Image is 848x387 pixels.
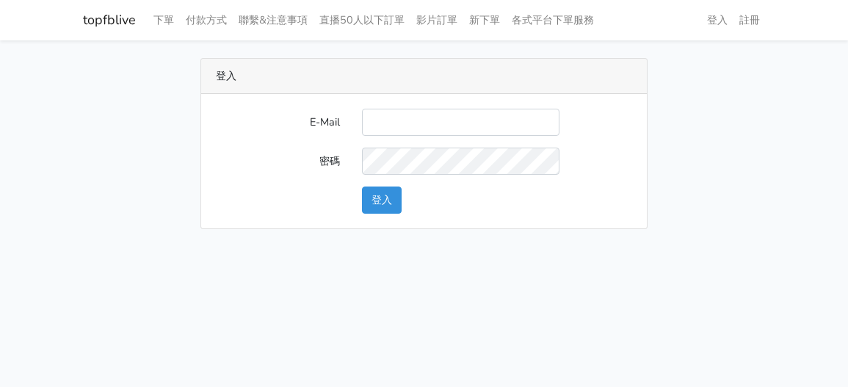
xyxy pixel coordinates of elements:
label: E-Mail [205,109,351,136]
a: 登入 [701,6,733,35]
a: 直播50人以下訂單 [314,6,410,35]
label: 密碼 [205,148,351,175]
a: 各式平台下單服務 [506,6,600,35]
a: 聯繫&注意事項 [233,6,314,35]
a: 新下單 [463,6,506,35]
a: 下單 [148,6,180,35]
a: 影片訂單 [410,6,463,35]
div: 登入 [201,59,648,94]
a: 付款方式 [180,6,233,35]
button: 登入 [362,187,402,214]
a: 註冊 [733,6,766,35]
a: topfblive [83,6,136,35]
